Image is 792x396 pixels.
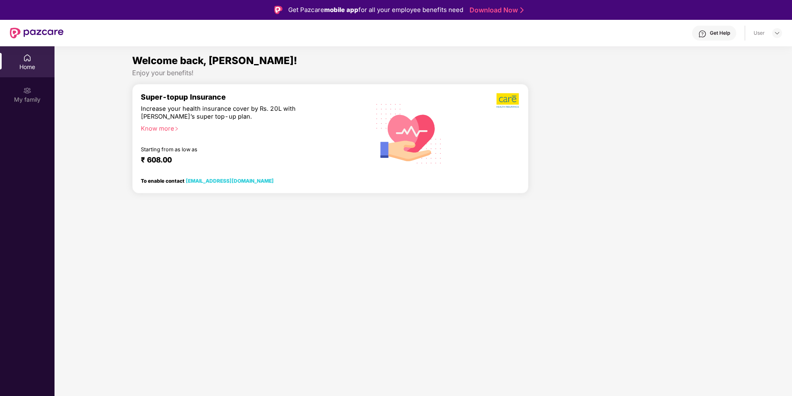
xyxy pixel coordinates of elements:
[186,178,274,184] a: [EMAIL_ADDRESS][DOMAIN_NAME]
[132,69,715,77] div: Enjoy your benefits!
[710,30,730,36] div: Get Help
[520,6,524,14] img: Stroke
[141,155,354,165] div: ₹ 608.00
[141,93,362,101] div: Super-topup Insurance
[698,30,707,38] img: svg+xml;base64,PHN2ZyBpZD0iSGVscC0zMngzMiIgeG1sbnM9Imh0dHA6Ly93d3cudzMub3JnLzIwMDAvc3ZnIiB3aWR0aD...
[141,105,326,121] div: Increase your health insurance cover by Rs. 20L with [PERSON_NAME]’s super top-up plan.
[141,125,357,131] div: Know more
[754,30,765,36] div: User
[324,6,358,14] strong: mobile app
[132,55,297,67] span: Welcome back, [PERSON_NAME]!
[141,178,274,184] div: To enable contact
[174,126,179,131] span: right
[370,93,448,173] img: svg+xml;base64,PHN2ZyB4bWxucz0iaHR0cDovL3d3dy53My5vcmcvMjAwMC9zdmciIHhtbG5zOnhsaW5rPSJodHRwOi8vd3...
[774,30,780,36] img: svg+xml;base64,PHN2ZyBpZD0iRHJvcGRvd24tMzJ4MzIiIHhtbG5zPSJodHRwOi8vd3d3LnczLm9yZy8yMDAwL3N2ZyIgd2...
[23,86,31,95] img: svg+xml;base64,PHN2ZyB3aWR0aD0iMjAiIGhlaWdodD0iMjAiIHZpZXdCb3g9IjAgMCAyMCAyMCIgZmlsbD0ibm9uZSIgeG...
[288,5,463,15] div: Get Pazcare for all your employee benefits need
[496,93,520,108] img: b5dec4f62d2307b9de63beb79f102df3.png
[470,6,521,14] a: Download Now
[10,28,64,38] img: New Pazcare Logo
[23,54,31,62] img: svg+xml;base64,PHN2ZyBpZD0iSG9tZSIgeG1sbnM9Imh0dHA6Ly93d3cudzMub3JnLzIwMDAvc3ZnIiB3aWR0aD0iMjAiIG...
[141,146,327,152] div: Starting from as low as
[274,6,282,14] img: Logo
